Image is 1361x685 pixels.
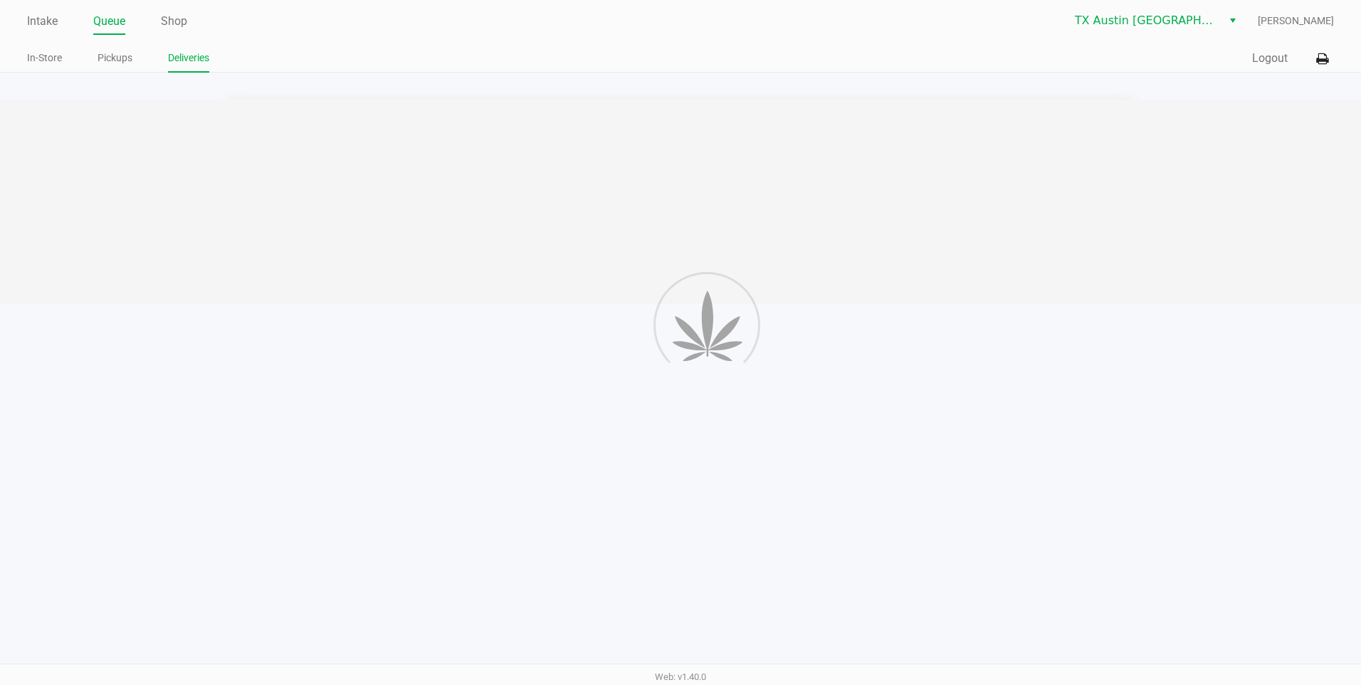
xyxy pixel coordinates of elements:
span: Web: v1.40.0 [655,671,706,682]
a: Pickups [98,49,132,67]
a: Intake [27,11,58,31]
span: [PERSON_NAME] [1258,14,1334,28]
a: Shop [161,11,187,31]
button: Logout [1252,50,1288,67]
a: Deliveries [168,49,209,67]
a: Queue [93,11,125,31]
button: Select [1222,8,1243,33]
span: TX Austin [GEOGRAPHIC_DATA] [1075,12,1214,29]
a: In-Store [27,49,62,67]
